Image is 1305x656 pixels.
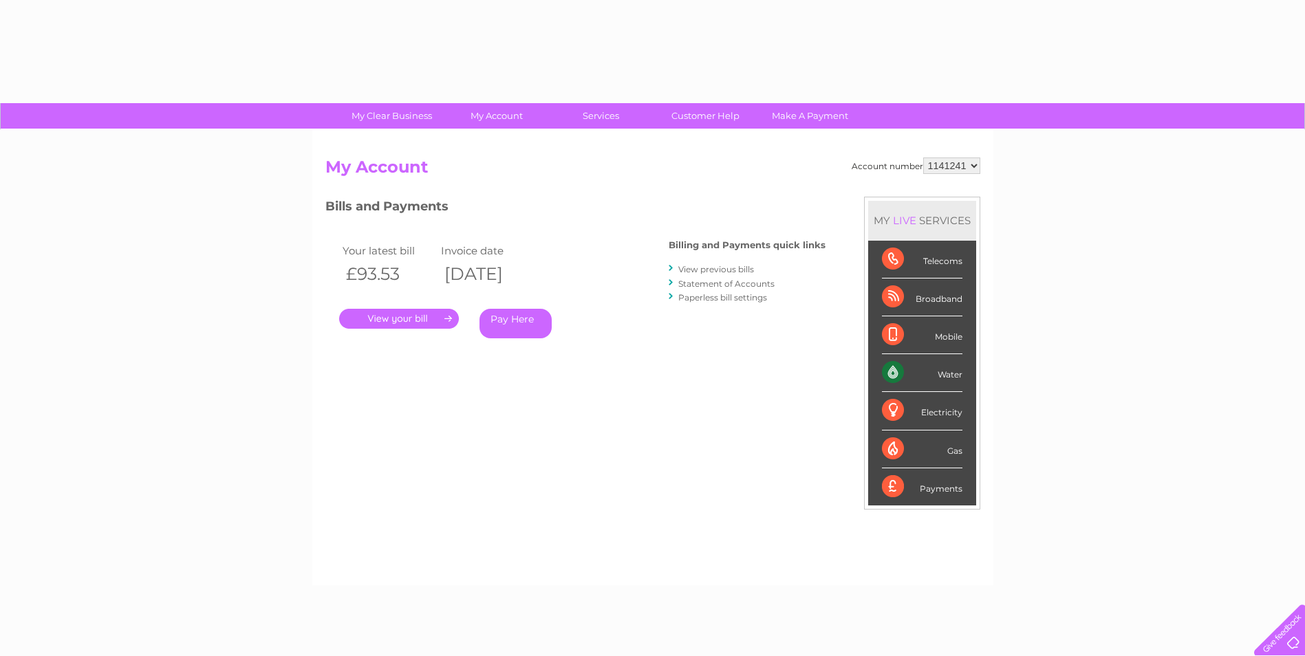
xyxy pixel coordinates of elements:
[339,260,438,288] th: £93.53
[440,103,553,129] a: My Account
[868,201,976,240] div: MY SERVICES
[649,103,762,129] a: Customer Help
[882,241,962,278] div: Telecoms
[882,430,962,468] div: Gas
[882,354,962,392] div: Water
[325,197,826,221] h3: Bills and Payments
[678,264,754,274] a: View previous bills
[438,241,537,260] td: Invoice date
[438,260,537,288] th: [DATE]
[882,278,962,316] div: Broadband
[335,103,449,129] a: My Clear Business
[882,316,962,354] div: Mobile
[678,292,767,303] a: Paperless bill settings
[852,157,980,174] div: Account number
[479,309,552,338] a: Pay Here
[882,468,962,505] div: Payments
[678,278,775,289] a: Statement of Accounts
[544,103,658,129] a: Services
[882,392,962,430] div: Electricity
[339,241,438,260] td: Your latest bill
[669,240,826,250] h4: Billing and Payments quick links
[339,309,459,329] a: .
[753,103,867,129] a: Make A Payment
[325,157,980,184] h2: My Account
[890,214,919,227] div: LIVE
